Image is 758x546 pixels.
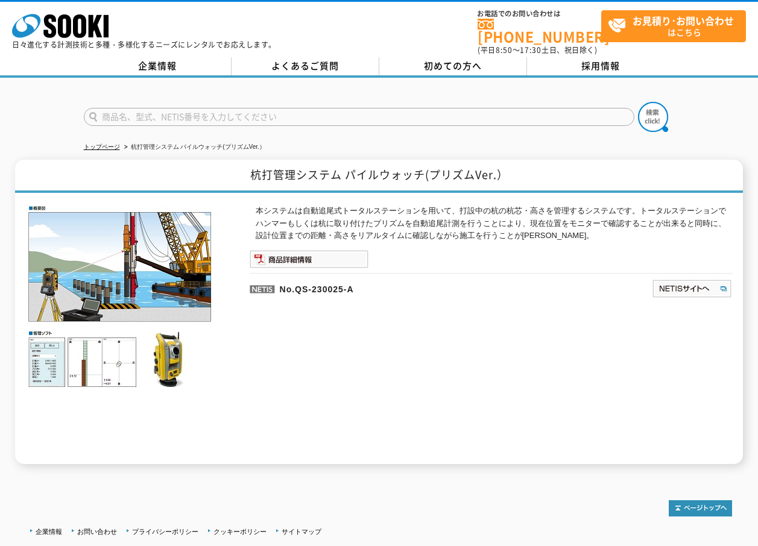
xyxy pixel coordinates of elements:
[250,250,368,268] img: 商品詳細情報システム
[379,57,527,75] a: 初めての方へ
[638,102,668,132] img: btn_search.png
[250,273,535,302] p: No.QS-230025-A
[478,45,597,55] span: (平日 ～ 土日、祝日除く)
[282,528,321,535] a: サイトマップ
[527,57,675,75] a: 採用情報
[84,108,634,126] input: 商品名、型式、NETIS番号を入力してください
[601,10,746,42] a: お見積り･お問い合わせはこちら
[15,160,743,193] h1: 杭打管理システム パイルウォッチ(プリズムVer.）
[669,500,732,516] img: トップページへ
[232,57,379,75] a: よくあるご質問
[496,45,513,55] span: 8:50
[652,279,732,298] img: NETISサイトへ
[478,19,601,43] a: [PHONE_NUMBER]
[132,528,198,535] a: プライバシーポリシー
[36,528,62,535] a: 企業情報
[12,41,276,48] p: 日々進化する計測技術と多種・多様化するニーズにレンタルでお応えします。
[84,143,120,150] a: トップページ
[256,205,732,242] p: 本システムは自動追尾式トータルステーションを用いて、打設中の杭の杭芯・高さを管理するシステムです。トータルステーションでハンマーもしくは杭に取り付けたプリズムを自動追尾計測を行うことにより、現在...
[424,59,482,72] span: 初めての方へ
[520,45,542,55] span: 17:30
[27,205,213,389] img: 杭打管理システム パイルウォッチ(プリズムVer.）
[122,141,265,154] li: 杭打管理システム パイルウォッチ(プリズムVer.）
[77,528,117,535] a: お問い合わせ
[608,11,745,41] span: はこちら
[250,257,368,266] a: 商品詳細情報システム
[633,13,734,28] strong: お見積り･お問い合わせ
[478,10,601,17] span: お電話でのお問い合わせは
[84,57,232,75] a: 企業情報
[213,528,267,535] a: クッキーポリシー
